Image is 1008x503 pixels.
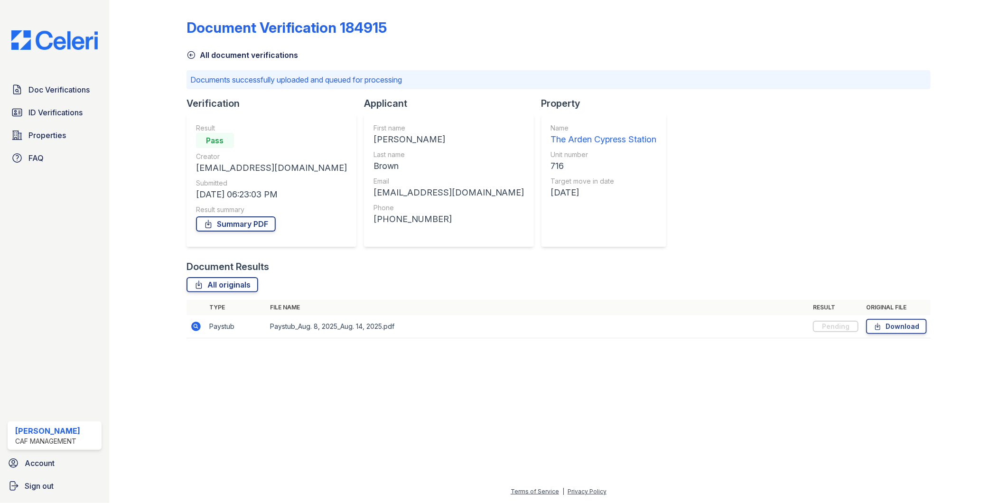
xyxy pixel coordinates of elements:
div: Property [541,97,674,110]
div: Verification [187,97,364,110]
a: All document verifications [187,49,298,61]
div: Brown [373,159,524,173]
a: Sign out [4,476,105,495]
th: Result [809,300,862,315]
a: Properties [8,126,102,145]
a: FAQ [8,149,102,168]
div: [EMAIL_ADDRESS][DOMAIN_NAME] [373,186,524,199]
div: [PERSON_NAME] [373,133,524,146]
div: Document Verification 184915 [187,19,387,36]
a: All originals [187,277,258,292]
span: Doc Verifications [28,84,90,95]
div: Pending [813,321,859,332]
span: Sign out [25,480,54,492]
div: Phone [373,203,524,213]
div: Result summary [196,205,347,214]
div: First name [373,123,524,133]
div: Email [373,177,524,186]
div: Name [551,123,657,133]
a: Privacy Policy [568,488,607,495]
th: File name [266,300,810,315]
div: Target move in date [551,177,657,186]
a: Account [4,454,105,473]
img: CE_Logo_Blue-a8612792a0a2168367f1c8372b55b34899dd931a85d93a1a3d3e32e68fde9ad4.png [4,30,105,50]
td: Paystub_Aug. 8, 2025_Aug. 14, 2025.pdf [266,315,810,338]
div: Document Results [187,260,269,273]
div: Last name [373,150,524,159]
div: Result [196,123,347,133]
div: [PERSON_NAME] [15,425,80,437]
span: Account [25,457,55,469]
th: Type [205,300,266,315]
div: Submitted [196,178,347,188]
span: Properties [28,130,66,141]
a: ID Verifications [8,103,102,122]
a: Terms of Service [511,488,559,495]
div: [DATE] 06:23:03 PM [196,188,347,201]
div: 716 [551,159,657,173]
div: [DATE] [551,186,657,199]
a: Download [866,319,927,334]
div: | [562,488,564,495]
td: Paystub [205,315,266,338]
a: Name The Arden Cypress Station [551,123,657,146]
a: Doc Verifications [8,80,102,99]
div: [EMAIL_ADDRESS][DOMAIN_NAME] [196,161,347,175]
th: Original file [862,300,931,315]
div: Creator [196,152,347,161]
div: [PHONE_NUMBER] [373,213,524,226]
div: The Arden Cypress Station [551,133,657,146]
div: Unit number [551,150,657,159]
p: Documents successfully uploaded and queued for processing [190,74,927,85]
div: CAF Management [15,437,80,446]
div: Applicant [364,97,541,110]
span: FAQ [28,152,44,164]
span: ID Verifications [28,107,83,118]
div: Pass [196,133,234,148]
a: Summary PDF [196,216,276,232]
